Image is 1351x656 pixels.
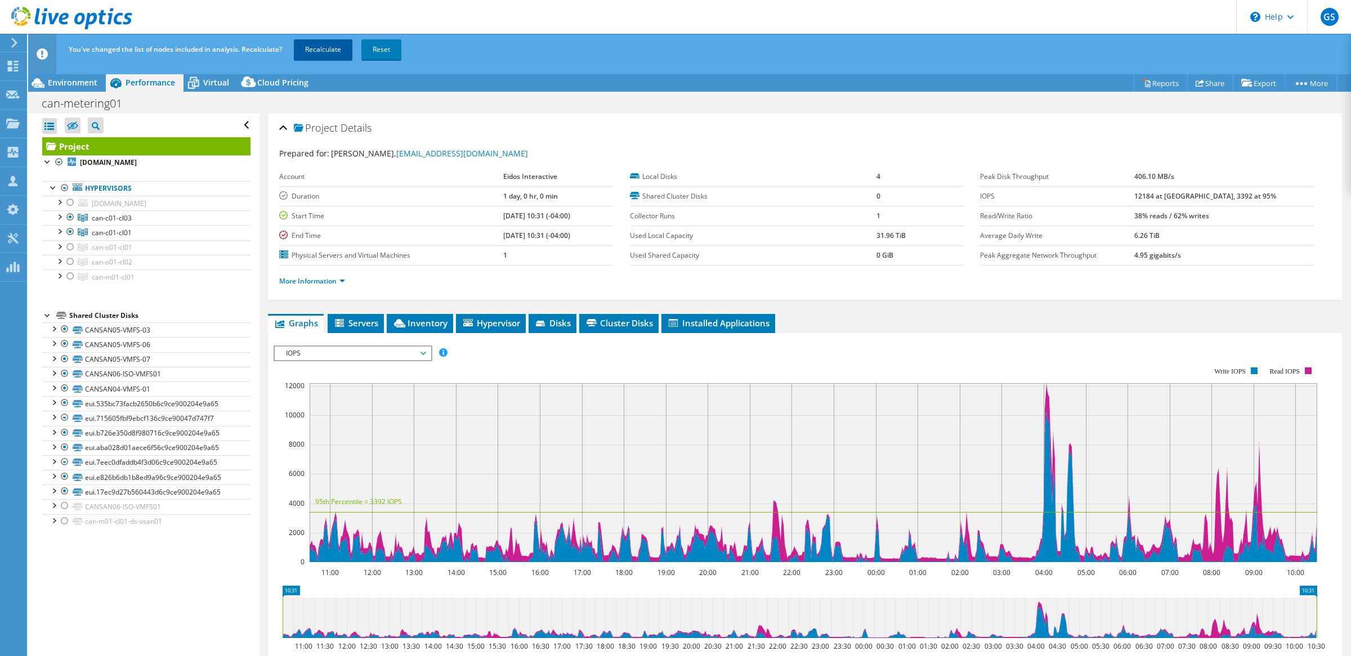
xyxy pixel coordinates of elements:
[1243,641,1260,651] text: 09:00
[1135,641,1153,651] text: 06:30
[1321,8,1339,26] span: GS
[876,211,880,221] b: 1
[381,641,399,651] text: 13:00
[126,77,175,88] span: Performance
[289,469,305,478] text: 6000
[424,641,442,651] text: 14:00
[534,317,571,329] span: Disks
[834,641,851,651] text: 23:30
[597,641,614,651] text: 18:00
[951,568,969,577] text: 02:00
[42,367,250,381] a: CANSAN06-ISO-VMFS01
[42,396,250,411] a: eui.535bc73facb2650b6c9ce900204e9a65
[503,211,570,221] b: [DATE] 10:31 (-04:00)
[1006,641,1023,651] text: 03:30
[315,497,402,506] text: 95th Percentile = 3392 IOPS
[42,352,250,367] a: CANSAN05-VMFS-07
[289,439,305,449] text: 8000
[574,568,591,577] text: 17:00
[331,148,528,159] span: [PERSON_NAME],
[980,210,1134,222] label: Read/Write Ratio
[503,172,557,181] b: Eidos Interactive
[92,199,146,208] span: [DOMAIN_NAME]
[1203,568,1220,577] text: 08:00
[42,455,250,470] a: eui.7eec0dfaddb4f3d06c9ce900204e9a65
[42,411,250,425] a: eui.715605fbf9ebcf136c9ce90047d747f7
[683,641,700,651] text: 20:00
[1077,568,1095,577] text: 05:00
[585,317,653,329] span: Cluster Disks
[42,426,250,441] a: eui.b726e350d8f980716c9ce900204e9a65
[48,77,97,88] span: Environment
[1286,641,1303,651] text: 10:00
[909,568,927,577] text: 01:00
[1245,568,1263,577] text: 09:00
[630,171,876,182] label: Local Disks
[630,210,876,222] label: Collector Runs
[80,158,137,167] b: [DOMAIN_NAME]
[203,77,229,88] span: Virtual
[42,381,250,396] a: CANSAN04-VMFS-01
[1049,641,1066,651] text: 04:30
[876,191,880,201] b: 0
[42,514,250,529] a: can-m01-cl01-ds-vsan01
[1134,231,1160,240] b: 6.26 TiB
[699,568,717,577] text: 20:00
[1161,568,1179,577] text: 07:00
[1134,250,1181,260] b: 4.95 gigabits/s
[511,641,528,651] text: 16:00
[42,255,250,269] a: can-o01-cl02
[1113,641,1131,651] text: 06:00
[1027,641,1045,651] text: 04:00
[980,230,1134,241] label: Average Daily Write
[898,641,916,651] text: 01:00
[294,39,352,60] a: Recalculate
[1233,74,1285,92] a: Export
[285,381,305,390] text: 12000
[396,148,528,159] a: [EMAIL_ADDRESS][DOMAIN_NAME]
[553,641,571,651] text: 17:00
[503,250,507,260] b: 1
[42,240,250,255] a: can-o01-cl01
[985,641,1002,651] text: 03:00
[364,568,381,577] text: 12:00
[639,641,657,651] text: 19:00
[503,191,558,201] b: 1 day, 0 hr, 0 min
[630,230,876,241] label: Used Local Capacity
[467,641,485,651] text: 15:00
[289,498,305,508] text: 4000
[941,641,959,651] text: 02:00
[657,568,675,577] text: 19:00
[69,309,250,322] div: Shared Cluster Disks
[42,181,250,196] a: Hypervisors
[274,317,318,329] span: Graphs
[392,317,448,329] span: Inventory
[1119,568,1137,577] text: 06:00
[42,155,250,170] a: [DOMAIN_NAME]
[963,641,980,651] text: 02:30
[402,641,420,651] text: 13:30
[876,250,893,260] b: 0 GiB
[1270,367,1300,375] text: Read IOPS
[726,641,743,651] text: 21:00
[42,225,250,240] a: can-c01-cl01
[279,171,503,182] label: Account
[783,568,800,577] text: 22:00
[279,276,345,286] a: More Information
[279,230,503,241] label: End Time
[333,317,378,329] span: Servers
[321,568,339,577] text: 11:00
[279,210,503,222] label: Start Time
[294,123,338,134] span: Project
[1035,568,1053,577] text: 04:00
[980,250,1134,261] label: Peak Aggregate Network Throughput
[1134,191,1276,201] b: 12184 at [GEOGRAPHIC_DATA], 3392 at 95%
[532,641,549,651] text: 16:30
[876,172,880,181] b: 4
[42,499,250,514] a: CANSAN06-ISO-VMFS01
[1285,74,1337,92] a: More
[748,641,765,651] text: 21:30
[876,641,894,651] text: 00:30
[279,148,329,159] label: Prepared for:
[489,641,506,651] text: 15:30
